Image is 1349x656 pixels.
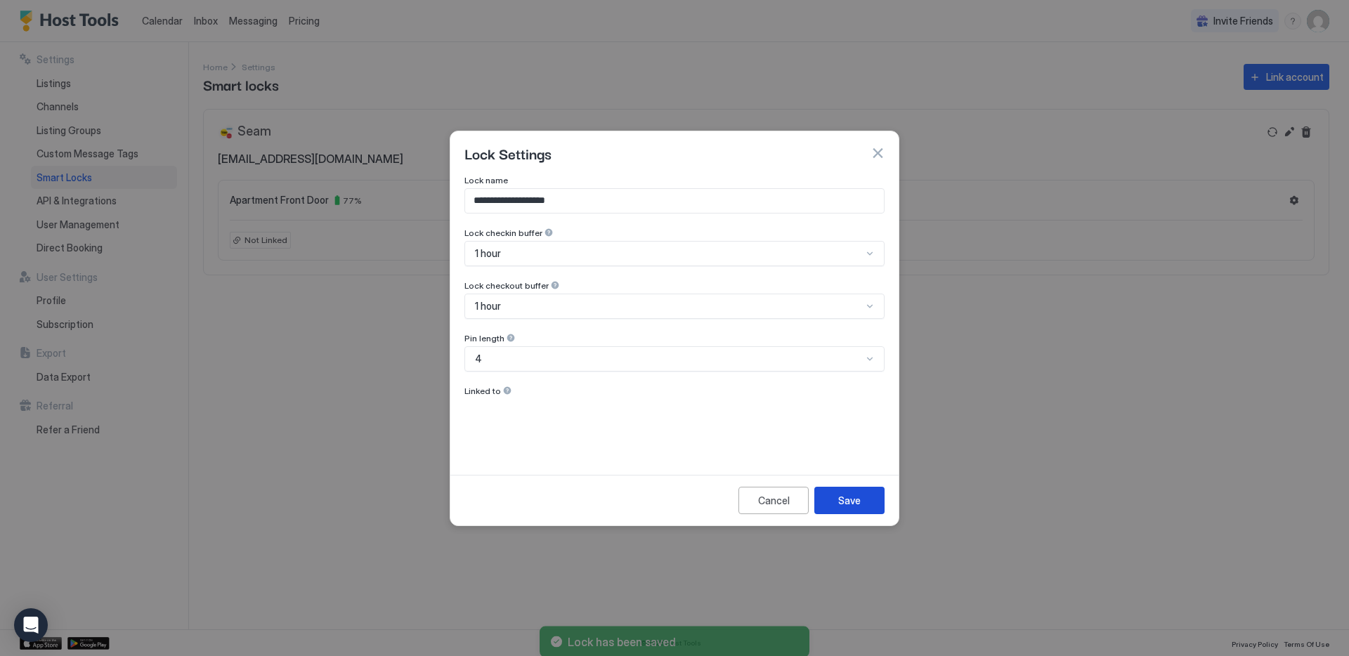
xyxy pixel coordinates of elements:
[814,487,885,514] button: Save
[475,300,501,313] span: 1 hour
[475,247,501,260] span: 1 hour
[14,608,48,642] div: Open Intercom Messenger
[464,280,549,291] span: Lock checkout buffer
[838,493,861,508] div: Save
[758,493,790,508] div: Cancel
[464,228,542,238] span: Lock checkin buffer
[464,175,508,185] span: Lock name
[738,487,809,514] button: Cancel
[464,143,552,164] span: Lock Settings
[475,353,482,365] span: 4
[464,386,501,396] span: Linked to
[465,189,884,213] input: Input Field
[464,333,504,343] span: Pin length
